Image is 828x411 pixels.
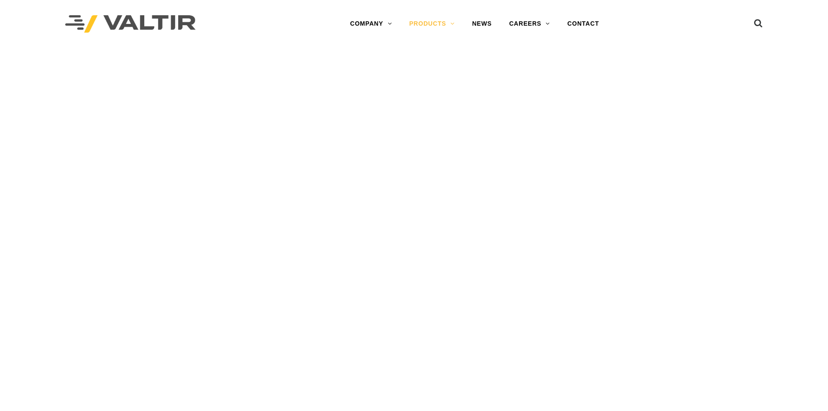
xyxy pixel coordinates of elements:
a: CAREERS [500,15,559,33]
a: COMPANY [341,15,400,33]
img: Valtir [65,15,196,33]
a: PRODUCTS [400,15,463,33]
a: CONTACT [559,15,608,33]
a: NEWS [463,15,500,33]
